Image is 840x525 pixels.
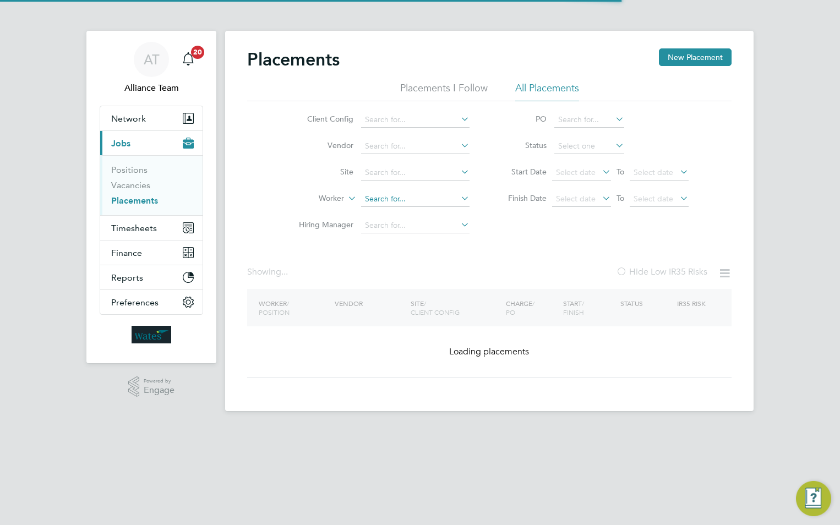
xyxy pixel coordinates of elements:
button: Preferences [100,290,203,314]
input: Search for... [554,112,624,128]
input: Search for... [361,112,470,128]
label: Client Config [290,114,353,124]
div: Jobs [100,155,203,215]
span: To [613,191,628,205]
span: ... [281,266,288,277]
span: Finance [111,248,142,258]
input: Search for... [361,192,470,207]
a: Positions [111,165,148,175]
span: Jobs [111,138,130,149]
span: Network [111,113,146,124]
a: 20 [177,42,199,77]
span: Powered by [144,376,174,386]
div: Showing [247,266,290,278]
span: Alliance Team [100,81,203,95]
button: Timesheets [100,216,203,240]
a: Placements [111,195,158,206]
a: Powered byEngage [128,376,175,397]
span: Engage [144,386,174,395]
label: Worker [281,193,344,204]
button: Network [100,106,203,130]
li: Placements I Follow [400,81,488,101]
button: Engage Resource Center [796,481,831,516]
button: Finance [100,240,203,265]
label: Hide Low IR35 Risks [616,266,707,277]
input: Search for... [361,218,470,233]
nav: Main navigation [86,31,216,363]
button: Jobs [100,131,203,155]
input: Search for... [361,139,470,154]
label: Vendor [290,140,353,150]
button: New Placement [659,48,732,66]
span: 20 [191,46,204,59]
span: Reports [111,272,143,283]
img: wates-logo-retina.png [132,326,171,343]
label: Start Date [497,167,547,177]
a: ATAlliance Team [100,42,203,95]
span: Select date [556,194,596,204]
li: All Placements [515,81,579,101]
a: Go to home page [100,326,203,343]
label: PO [497,114,547,124]
input: Search for... [361,165,470,181]
span: Select date [634,167,673,177]
button: Reports [100,265,203,289]
a: Vacancies [111,180,150,190]
span: Timesheets [111,223,157,233]
label: Site [290,167,353,177]
span: Select date [556,167,596,177]
label: Hiring Manager [290,220,353,229]
input: Select one [554,139,624,154]
span: To [613,165,628,179]
h2: Placements [247,48,340,70]
span: Select date [634,194,673,204]
span: Preferences [111,297,159,308]
label: Finish Date [497,193,547,203]
label: Status [497,140,547,150]
span: AT [144,52,160,67]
